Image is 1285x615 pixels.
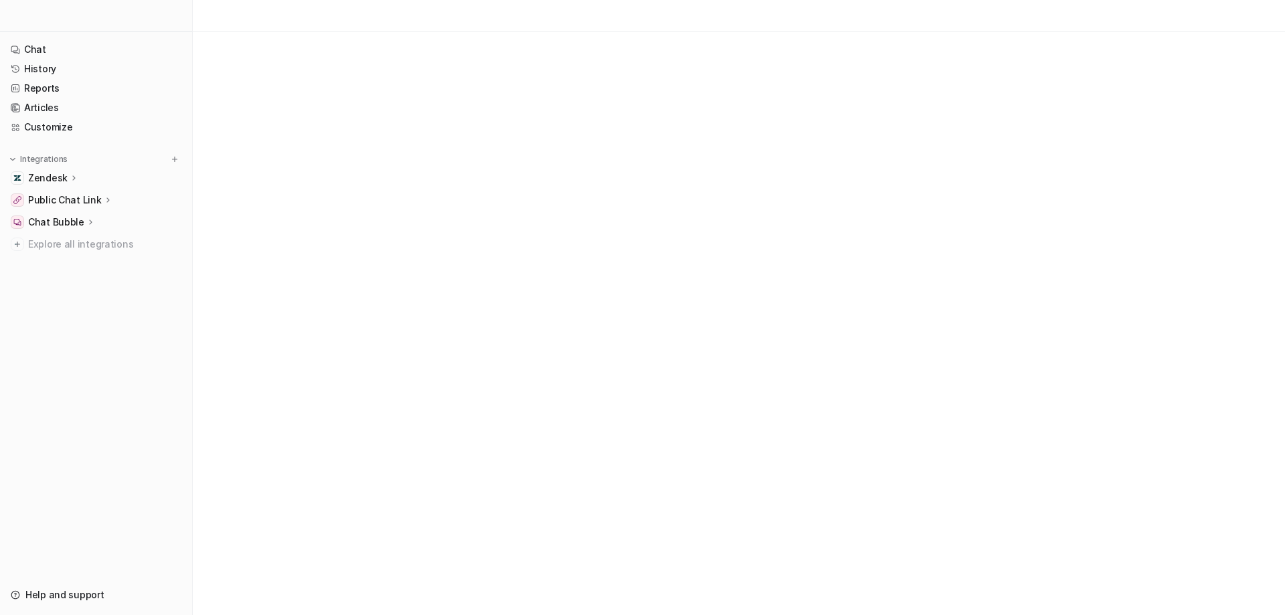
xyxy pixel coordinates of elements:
a: Chat [5,40,187,59]
button: Integrations [5,153,72,166]
a: Customize [5,118,187,137]
img: menu_add.svg [170,155,179,164]
img: explore all integrations [11,238,24,251]
a: Help and support [5,586,187,604]
p: Chat Bubble [28,215,84,229]
a: Reports [5,79,187,98]
img: expand menu [8,155,17,164]
a: Articles [5,98,187,117]
a: History [5,60,187,78]
a: Explore all integrations [5,235,187,254]
p: Public Chat Link [28,193,102,207]
p: Integrations [20,154,68,165]
img: Public Chat Link [13,196,21,204]
img: Chat Bubble [13,218,21,226]
p: Zendesk [28,171,68,185]
img: Zendesk [13,174,21,182]
span: Explore all integrations [28,234,181,255]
